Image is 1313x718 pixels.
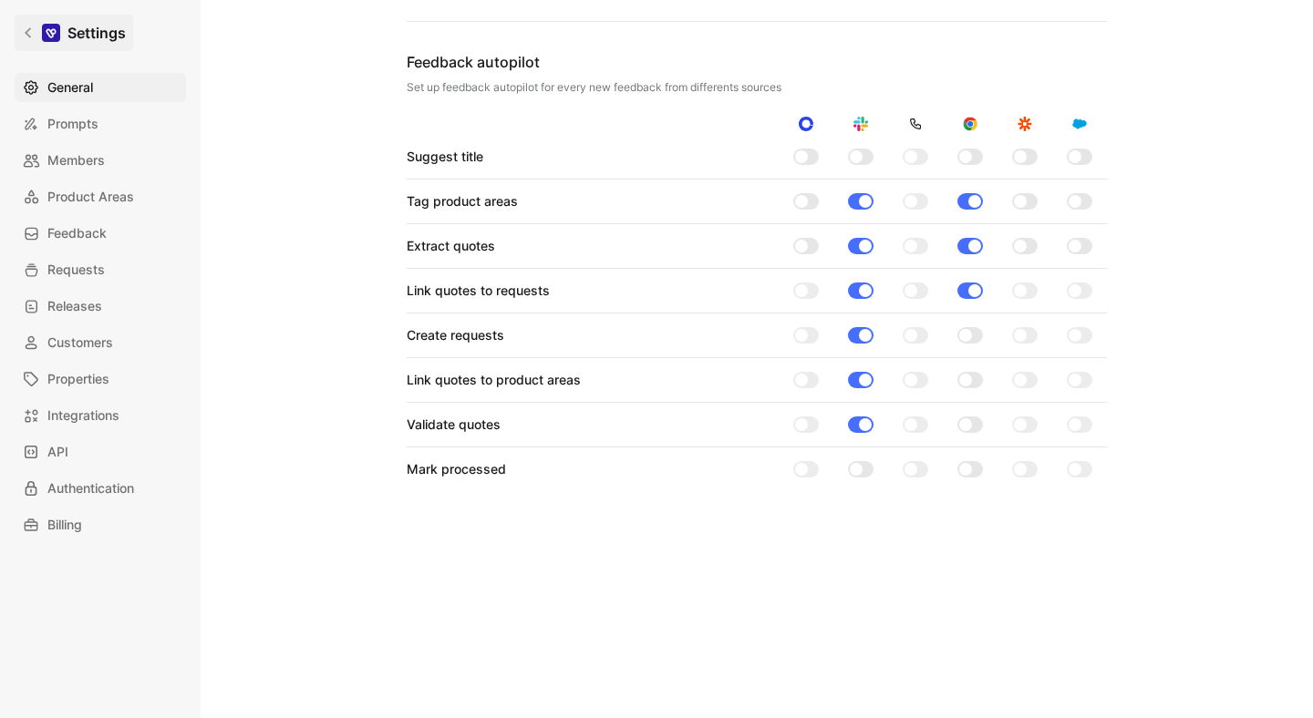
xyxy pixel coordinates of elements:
[47,332,113,354] span: Customers
[407,414,501,436] div: Validate quotes
[47,295,102,317] span: Releases
[15,15,133,51] a: Settings
[47,477,134,499] span: Authentication
[47,113,98,135] span: Prompts
[407,190,518,212] div: Tag product areas
[15,401,186,430] a: Integrations
[407,80,1107,95] div: Set up feedback autopilot for every new feedback from differents sources
[407,458,506,480] div: Mark processed
[47,441,68,463] span: API
[15,255,186,284] a: Requests
[407,146,483,168] div: Suggest title
[15,182,186,211] a: Product Areas
[15,510,186,539] a: Billing
[15,146,186,175] a: Members
[47,259,105,281] span: Requests
[407,51,1107,73] div: Feedback autopilot
[47,77,93,98] span: General
[407,369,581,391] div: Link quotes to product areas
[15,73,186,102] a: General
[67,22,126,44] h1: Settings
[407,235,495,257] div: Extract quotes
[15,364,186,394] a: Properties
[15,219,186,248] a: Feedback
[47,514,82,536] span: Billing
[15,292,186,321] a: Releases
[47,368,109,390] span: Properties
[47,186,134,208] span: Product Areas
[47,222,107,244] span: Feedback
[47,405,119,426] span: Integrations
[15,109,186,138] a: Prompts
[407,324,504,346] div: Create requests
[15,328,186,357] a: Customers
[47,149,105,171] span: Members
[15,437,186,467] a: API
[407,280,550,302] div: Link quotes to requests
[15,474,186,503] a: Authentication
